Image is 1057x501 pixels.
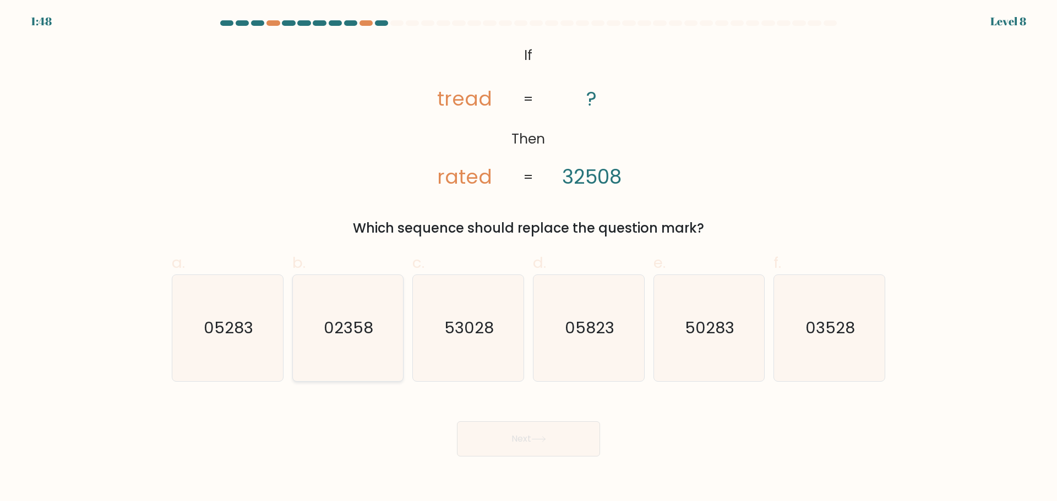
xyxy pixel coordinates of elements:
tspan: = [524,168,533,187]
tspan: ? [587,86,597,113]
div: 1:48 [31,13,52,30]
button: Next [457,421,600,456]
div: Which sequence should replace the question mark? [178,218,879,238]
text: 05823 [565,317,614,339]
div: Level 8 [990,13,1026,30]
svg: @import url('[URL][DOMAIN_NAME]); [406,42,651,192]
tspan: = [524,90,533,109]
span: a. [172,252,185,273]
tspan: Then [512,130,546,149]
tspan: tread [438,86,493,113]
span: f. [773,252,781,273]
tspan: 32508 [562,163,622,190]
tspan: rated [438,163,493,190]
text: 03528 [806,317,856,339]
text: 05283 [204,317,253,339]
span: e. [653,252,666,273]
span: d. [533,252,546,273]
tspan: If [525,46,533,65]
text: 50283 [685,317,735,339]
span: b. [292,252,306,273]
text: 53028 [445,317,494,339]
span: c. [412,252,424,273]
text: 02358 [324,317,374,339]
